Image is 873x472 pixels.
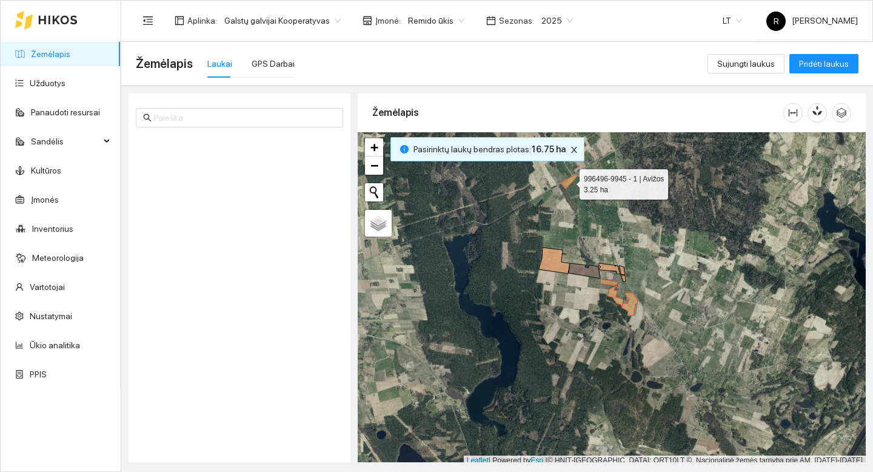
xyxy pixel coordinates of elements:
span: Pridėti laukus [799,57,849,70]
a: Pridėti laukus [789,59,858,69]
div: Laukai [207,57,232,70]
button: column-width [783,103,803,123]
a: Inventorius [32,224,73,234]
span: − [370,158,378,173]
span: Žemėlapis [136,54,193,73]
a: Zoom out [365,157,383,175]
span: search [143,113,152,122]
a: Leaflet [467,456,489,465]
span: layout [175,16,184,25]
span: Sandėlis [31,129,100,153]
button: Pridėti laukus [789,54,858,73]
span: | [546,456,547,465]
span: Galstų galvijai Kooperatyvas [224,12,341,30]
a: Vartotojai [30,282,65,292]
span: shop [363,16,372,25]
span: Aplinka : [187,14,217,27]
span: Įmonė : [375,14,401,27]
div: Žemėlapis [372,95,783,130]
a: Sujungti laukus [707,59,784,69]
a: Įmonės [31,195,59,204]
a: Layers [365,210,392,237]
a: Ūkio analitika [30,340,80,350]
input: Paieška [154,111,336,124]
a: Panaudoti resursai [31,107,100,117]
button: close [567,143,581,157]
span: calendar [486,16,496,25]
button: Initiate a new search [365,183,383,201]
span: 2025 [541,12,573,30]
button: menu-fold [136,8,160,33]
span: Pasirinktų laukų bendras plotas : [413,143,566,156]
span: close [567,146,581,154]
a: PPIS [30,369,47,379]
span: Sezonas : [499,14,534,27]
a: Užduotys [30,78,65,88]
a: Žemėlapis [31,49,70,59]
a: Kultūros [31,166,61,175]
span: + [370,140,378,155]
span: Sujungti laukus [717,57,775,70]
span: LT [723,12,742,30]
span: R [774,12,779,31]
span: info-circle [400,145,409,153]
b: 16.75 ha [531,144,566,154]
span: column-width [784,108,802,118]
a: Meteorologija [32,253,84,263]
a: Zoom in [365,138,383,157]
a: Nustatymai [30,311,72,321]
span: menu-fold [142,15,153,26]
span: [PERSON_NAME] [766,16,858,25]
div: GPS Darbai [252,57,295,70]
span: Remido ūkis [408,12,464,30]
button: Sujungti laukus [707,54,784,73]
div: | Powered by © HNIT-[GEOGRAPHIC_DATA]; ORT10LT ©, Nacionalinė žemės tarnyba prie AM, [DATE]-[DATE] [464,456,866,466]
a: Esri [531,456,544,465]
